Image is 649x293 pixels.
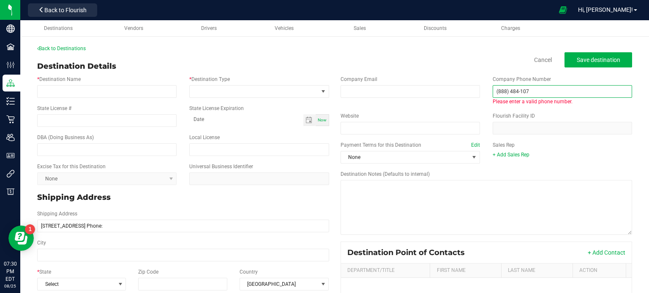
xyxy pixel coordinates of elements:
inline-svg: Facilities [6,43,15,51]
th: Action [573,263,626,278]
inline-svg: Configuration [6,61,15,69]
a: Cancel [534,56,552,64]
label: Destination Type [189,75,230,83]
a: + Add Sales Rep [493,152,529,158]
label: Zip Code [138,268,158,276]
div: Destination Point of Contacts [347,248,471,257]
label: Flourish Facility ID [493,112,535,120]
label: Company Email [341,75,377,83]
inline-svg: Inventory [6,97,15,105]
iframe: Resource center unread badge [25,224,35,234]
span: [GEOGRAPHIC_DATA] [240,278,318,290]
button: Save destination [564,52,632,67]
inline-svg: Integrations [6,169,15,178]
iframe: Resource center [8,226,34,251]
p: 07:30 PM EDT [4,260,16,283]
inline-svg: Billing [6,188,15,196]
p: 08/25 [4,283,16,289]
inline-svg: Company [6,24,15,33]
th: Last Name [501,263,573,278]
span: Please enter a valid phone number. [493,99,573,105]
span: Discounts [424,25,447,31]
label: Destination Notes (Defaults to internal) [341,170,430,178]
label: Company Phone Number [493,75,551,83]
div: Destination Details [37,61,116,72]
span: Drivers [201,25,217,31]
input: Date [189,114,303,125]
label: State [37,268,51,276]
button: + Add Contact [588,248,625,257]
label: Excise Tax for this Destination [37,163,106,170]
label: Website [341,112,359,120]
span: Toggle calendar [303,114,316,126]
inline-svg: Distribution [6,79,15,87]
span: Save destination [577,56,620,63]
span: Hi, [PERSON_NAME]! [578,6,633,13]
inline-svg: User Roles [6,151,15,160]
label: DBA (Doing Business As) [37,134,94,141]
span: Select [38,278,115,290]
span: None [341,151,469,163]
label: City [37,239,46,247]
th: First Name [430,263,501,278]
span: Now [318,118,327,122]
label: State License # [37,105,71,112]
inline-svg: Users [6,133,15,142]
a: Back to Destinations [37,46,86,51]
inline-svg: Retail [6,115,15,124]
label: Local License [189,134,220,141]
span: Vehicles [275,25,294,31]
span: Back to Flourish [44,7,87,13]
label: Shipping Address [37,210,77,218]
button: Back to Flourish [28,3,97,17]
span: Destinations [44,25,73,31]
label: Destination Name [37,75,81,83]
span: Open Ecommerce Menu [554,2,573,18]
span: Sales [354,25,366,31]
label: Payment Terms for this Destination [341,141,480,149]
p: Shipping Address [37,192,329,203]
span: Charges [501,25,520,31]
label: State License Expiration [189,105,244,112]
label: Sales Rep [493,141,515,149]
a: Edit [471,142,480,148]
label: Country [240,268,258,276]
th: Department/Title [341,263,430,278]
label: Universal Business Identifier [189,163,253,170]
span: Vendors [124,25,143,31]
